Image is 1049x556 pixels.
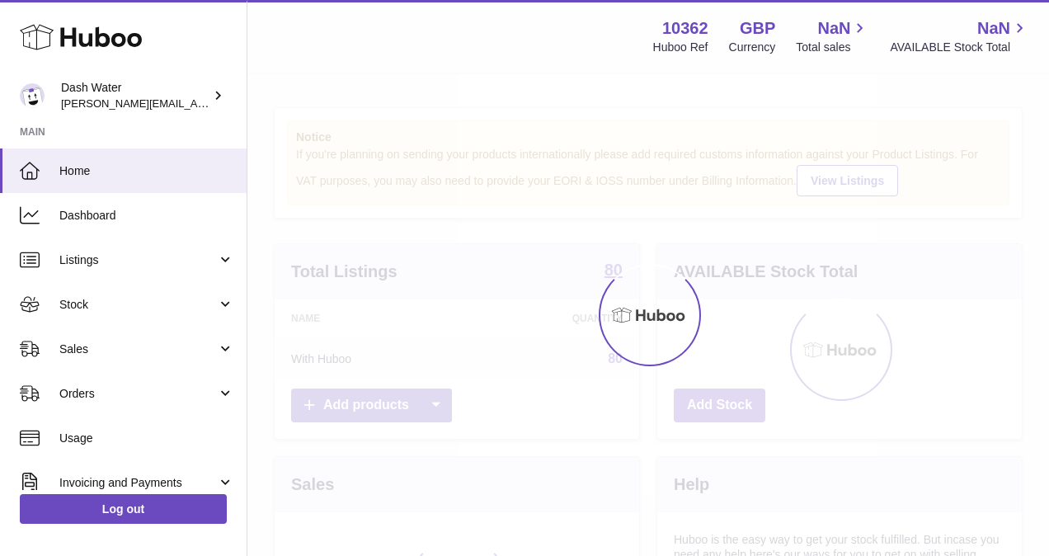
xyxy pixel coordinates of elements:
span: NaN [977,17,1010,40]
div: Huboo Ref [653,40,708,55]
span: Sales [59,342,217,357]
strong: GBP [740,17,775,40]
span: Home [59,163,234,179]
span: Orders [59,386,217,402]
a: Log out [20,494,227,524]
span: [PERSON_NAME][EMAIL_ADDRESS][DOMAIN_NAME] [61,97,331,110]
span: Usage [59,431,234,446]
span: Stock [59,297,217,313]
span: Dashboard [59,208,234,224]
div: Dash Water [61,80,209,111]
span: NaN [817,17,850,40]
span: AVAILABLE Stock Total [890,40,1029,55]
span: Invoicing and Payments [59,475,217,491]
div: Currency [729,40,776,55]
span: Listings [59,252,217,268]
img: james@dash-water.com [20,83,45,108]
a: NaN Total sales [796,17,869,55]
span: Total sales [796,40,869,55]
a: NaN AVAILABLE Stock Total [890,17,1029,55]
strong: 10362 [662,17,708,40]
